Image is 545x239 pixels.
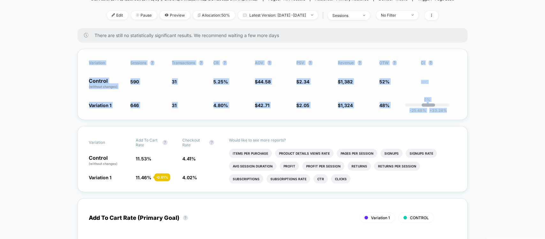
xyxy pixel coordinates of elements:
li: Signups [381,149,403,158]
li: Profit [280,162,299,171]
li: Returns Per Session [374,162,420,171]
span: CI [421,60,456,66]
span: --- [421,80,456,89]
img: end [311,14,313,16]
span: AOV [255,60,264,65]
span: Preview [160,11,190,19]
span: $ [255,103,270,108]
span: Variation 1 [89,175,112,180]
span: Sessions [131,60,147,65]
span: Transactions [172,60,195,65]
span: 4.80 % [214,103,228,108]
li: Pages Per Session [337,149,377,158]
span: There are still no statistically significant results. We recommend waiting a few more days [95,33,455,38]
button: ? [209,140,214,145]
span: 2.34 [299,79,310,84]
span: Latest Version: [DATE] - [DATE] [238,11,318,19]
p: 0% [424,97,431,102]
span: 4.02 % [182,175,197,180]
li: Subscriptions Rate [267,174,310,183]
span: 31 [172,79,177,84]
img: edit [112,13,115,17]
span: 1,324 [341,103,353,108]
button: ? [357,60,362,66]
span: + [429,108,432,113]
span: Variation [89,60,124,66]
span: Revenue [338,60,354,65]
span: Variation 1 [89,103,112,108]
span: 590 [131,79,139,84]
span: 48% [380,103,390,108]
span: 42.71 [258,103,270,108]
button: ? [222,60,227,66]
span: $ [297,103,310,108]
span: PSV [297,60,305,65]
div: - 0.61 % [155,173,170,181]
span: Variation 1 [371,215,390,220]
button: ? [163,140,168,145]
span: CONTROL [410,215,429,220]
div: No Filter [381,13,407,18]
span: (without changes) [89,85,118,89]
span: Add To Cart Rate [136,138,159,147]
span: $ [338,79,353,84]
button: ? [183,215,188,220]
span: 646 [131,103,139,108]
li: Signups Rate [406,149,437,158]
span: $ [255,79,271,84]
span: 11.53 % [136,156,151,161]
li: Product Details Views Rate [275,149,334,158]
span: Pause [131,11,157,19]
span: $ [297,79,310,84]
span: 31 [172,103,177,108]
span: Edit [107,11,128,19]
span: $ [338,103,353,108]
li: Returns [348,162,371,171]
button: ? [428,60,433,66]
li: Ctr [314,174,328,183]
span: 1,382 [341,79,353,84]
li: Items Per Purchase [229,149,272,158]
span: 52% [380,79,390,84]
span: -25.48 % [410,108,426,113]
div: sessions [333,13,358,18]
li: Avg Session Duration [229,162,276,171]
button: ? [392,60,397,66]
li: Subscriptions [229,174,263,183]
span: | [321,11,328,20]
p: Control [89,155,129,166]
span: 4.41 % [182,156,196,161]
span: 44.58 [258,79,271,84]
span: 33.24 % [426,108,447,113]
img: end [136,13,139,17]
span: (without changes) [89,162,118,166]
img: calendar [243,13,246,17]
span: Variation [89,138,124,147]
span: OTW [380,60,415,66]
p: | [427,102,428,107]
button: ? [199,60,204,66]
img: rebalance [198,13,201,17]
button: ? [308,60,313,66]
p: Control [89,78,124,89]
span: CR [214,60,219,65]
button: ? [267,60,272,66]
img: end [412,14,414,16]
span: Allocation: 50% [193,11,235,19]
span: Checkout Rate [182,138,206,147]
span: 11.46 % [136,175,151,180]
li: Clicks [331,174,351,183]
li: Profit Per Session [302,162,344,171]
p: Would like to see more reports? [229,138,456,143]
img: end [363,15,365,16]
span: 2.05 [299,103,310,108]
button: ? [150,60,155,66]
span: 5.25 % [214,79,228,84]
